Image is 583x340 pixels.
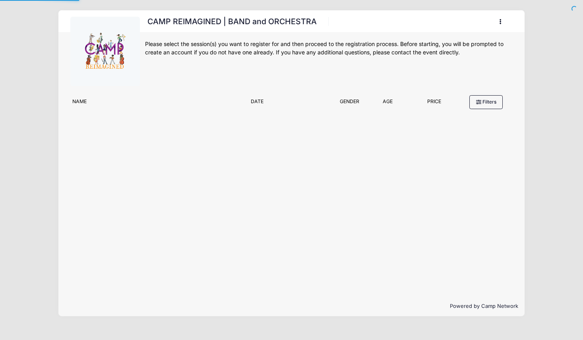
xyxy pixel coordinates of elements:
div: Age [367,98,407,109]
div: Gender [332,98,368,109]
img: logo [75,22,135,81]
h1: CAMP REIMAGINED | BAND and ORCHESTRA [145,15,320,29]
button: Filters [469,95,503,109]
div: Please select the session(s) you want to register for and then proceed to the registration proces... [145,40,513,57]
div: Price [408,98,461,109]
div: Date [247,98,331,109]
p: Powered by Camp Network [65,302,518,310]
div: Name [68,98,247,109]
